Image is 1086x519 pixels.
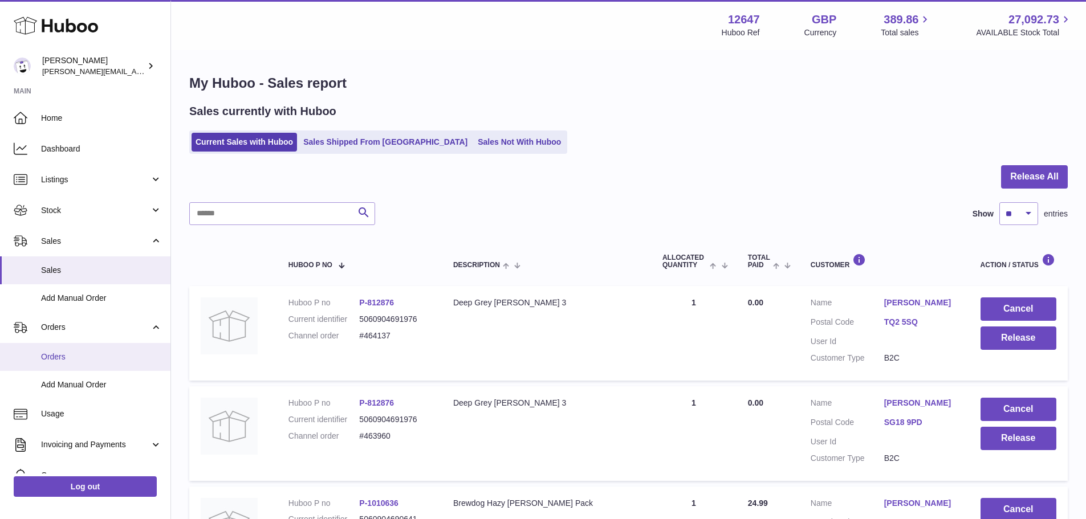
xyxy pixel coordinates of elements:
[359,414,430,425] dd: 5060904691976
[884,398,958,408] a: [PERSON_NAME]
[359,431,430,442] dd: #463960
[359,498,398,508] a: P-1010636
[728,12,760,27] strong: 12647
[884,12,918,27] span: 389.86
[1044,209,1068,219] span: entries
[722,27,760,38] div: Huboo Ref
[359,398,394,407] a: P-812876
[811,398,884,411] dt: Name
[288,261,332,269] span: Huboo P no
[288,314,360,325] dt: Current identifier
[453,398,640,408] div: Deep Grey [PERSON_NAME] 3
[41,265,162,276] span: Sales
[884,498,958,509] a: [PERSON_NAME]
[981,427,1056,450] button: Release
[981,398,1056,421] button: Cancel
[14,58,31,75] img: peter@pinter.co.uk
[976,12,1072,38] a: 27,092.73 AVAILABLE Stock Total
[189,104,336,119] h2: Sales currently with Huboo
[884,353,958,363] dd: B2C
[41,439,150,450] span: Invoicing and Payments
[811,498,884,512] dt: Name
[288,414,360,425] dt: Current identifier
[811,453,884,464] dt: Customer Type
[288,498,360,509] dt: Huboo P no
[881,12,932,38] a: 389.86 Total sales
[748,298,763,307] span: 0.00
[811,353,884,363] dt: Customer Type
[881,27,932,38] span: Total sales
[651,286,737,381] td: 1
[811,254,958,269] div: Customer
[41,352,162,362] span: Orders
[192,133,297,152] a: Current Sales with Huboo
[201,398,258,455] img: no-photo.jpg
[41,470,162,481] span: Cases
[884,417,958,428] a: SG18 9PD
[884,453,958,464] dd: B2C
[453,297,640,308] div: Deep Grey [PERSON_NAME] 3
[474,133,565,152] a: Sales Not With Huboo
[811,297,884,311] dt: Name
[811,317,884,330] dt: Postal Code
[651,386,737,481] td: 1
[973,209,994,219] label: Show
[41,113,162,124] span: Home
[811,336,884,347] dt: User Id
[804,27,837,38] div: Currency
[811,436,884,447] dt: User Id
[41,205,150,216] span: Stock
[981,254,1056,269] div: Action / Status
[1001,165,1068,189] button: Release All
[41,144,162,154] span: Dashboard
[976,27,1072,38] span: AVAILABLE Stock Total
[359,330,430,341] dd: #464137
[812,12,836,27] strong: GBP
[288,431,360,442] dt: Channel order
[299,133,471,152] a: Sales Shipped From [GEOGRAPHIC_DATA]
[748,398,763,407] span: 0.00
[662,254,707,269] span: ALLOCATED Quantity
[41,379,162,390] span: Add Manual Order
[288,330,360,341] dt: Channel order
[14,476,157,497] a: Log out
[453,261,500,269] span: Description
[41,408,162,419] span: Usage
[41,293,162,304] span: Add Manual Order
[359,298,394,307] a: P-812876
[981,326,1056,350] button: Release
[748,254,770,269] span: Total paid
[42,55,145,77] div: [PERSON_NAME]
[41,322,150,333] span: Orders
[201,297,258,354] img: no-photo.jpg
[41,236,150,247] span: Sales
[189,74,1068,92] h1: My Huboo - Sales report
[453,498,640,509] div: Brewdog Hazy [PERSON_NAME] Pack
[748,498,768,508] span: 24.99
[41,174,150,185] span: Listings
[288,297,360,308] dt: Huboo P no
[359,314,430,325] dd: 5060904691976
[884,317,958,328] a: TQ2 5SQ
[288,398,360,408] dt: Huboo P no
[1008,12,1059,27] span: 27,092.73
[981,297,1056,321] button: Cancel
[42,67,290,76] span: [PERSON_NAME][EMAIL_ADDRESS][PERSON_NAME][DOMAIN_NAME]
[884,297,958,308] a: [PERSON_NAME]
[811,417,884,431] dt: Postal Code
